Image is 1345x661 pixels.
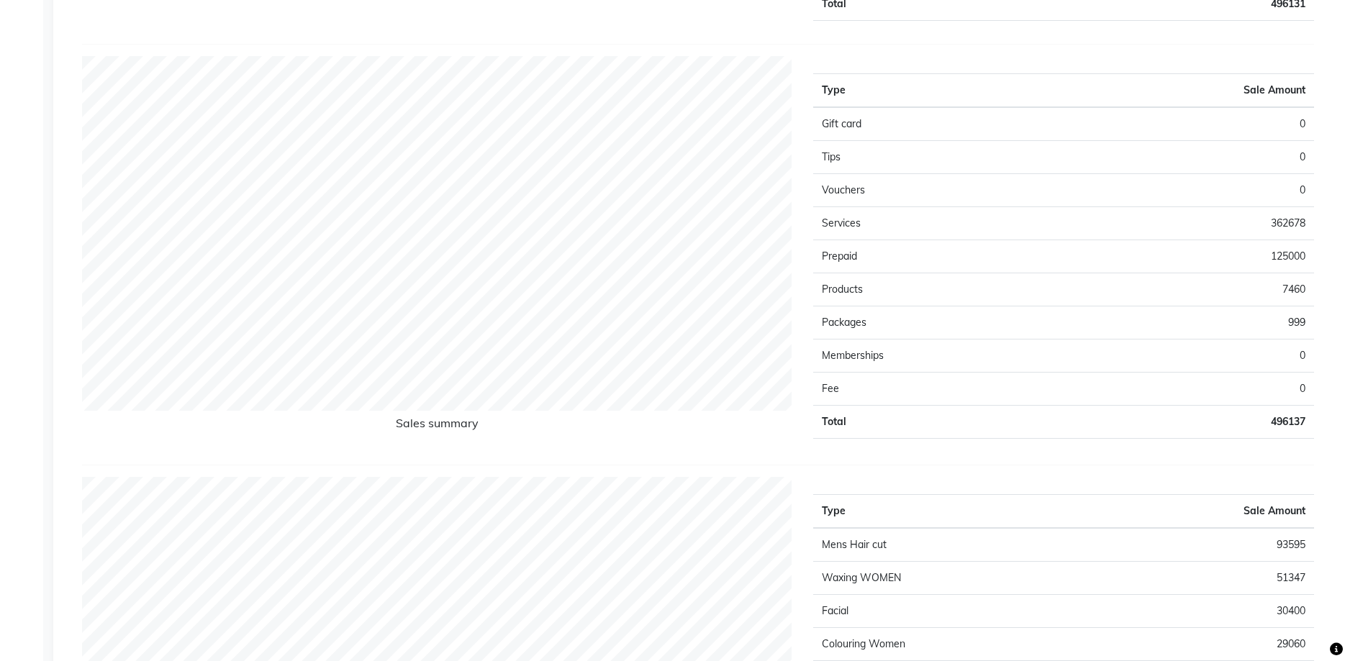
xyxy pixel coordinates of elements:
[813,628,1120,661] td: Colouring Women
[1120,495,1314,529] th: Sale Amount
[813,74,1064,108] th: Type
[1064,273,1314,306] td: 7460
[1120,528,1314,562] td: 93595
[1064,306,1314,339] td: 999
[1064,240,1314,273] td: 125000
[813,528,1120,562] td: Mens Hair cut
[1064,74,1314,108] th: Sale Amount
[813,306,1064,339] td: Packages
[1120,562,1314,595] td: 51347
[1064,339,1314,373] td: 0
[1120,628,1314,661] td: 29060
[813,339,1064,373] td: Memberships
[1064,141,1314,174] td: 0
[813,595,1120,628] td: Facial
[813,406,1064,439] td: Total
[813,495,1120,529] th: Type
[1064,207,1314,240] td: 362678
[1064,373,1314,406] td: 0
[813,273,1064,306] td: Products
[1064,406,1314,439] td: 496137
[813,373,1064,406] td: Fee
[813,562,1120,595] td: Waxing WOMEN
[813,207,1064,240] td: Services
[82,416,792,436] h6: Sales summary
[813,174,1064,207] td: Vouchers
[813,107,1064,141] td: Gift card
[813,141,1064,174] td: Tips
[1064,107,1314,141] td: 0
[813,240,1064,273] td: Prepaid
[1120,595,1314,628] td: 30400
[1064,174,1314,207] td: 0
